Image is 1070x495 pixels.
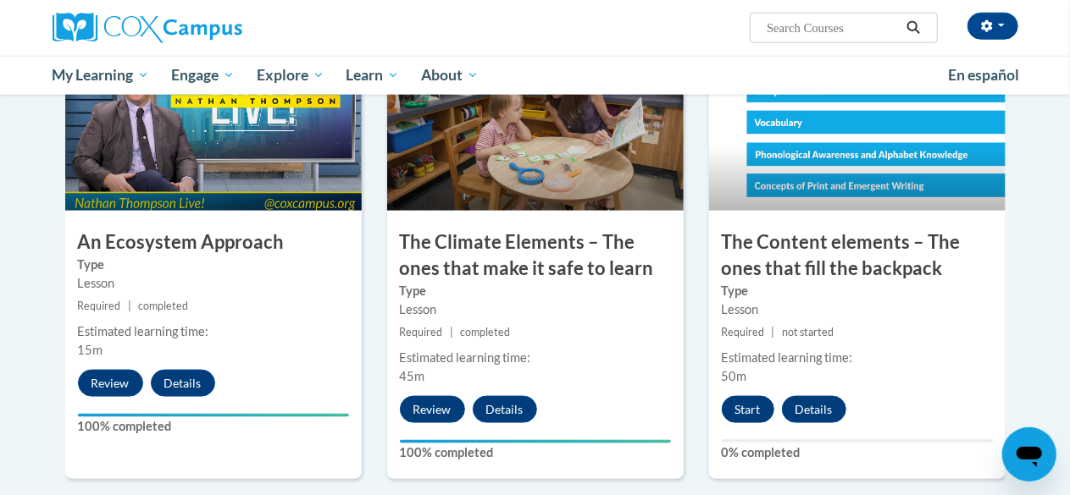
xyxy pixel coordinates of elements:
span: completed [138,300,188,312]
span: 50m [722,369,747,383]
div: Main menu [40,56,1031,95]
span: Required [400,326,443,338]
div: Your progress [78,414,349,417]
div: Estimated learning time: [78,322,349,341]
button: Details [473,396,537,423]
button: Review [78,370,143,397]
a: My Learning [42,56,161,95]
span: En español [949,66,1020,84]
input: Search Courses [765,18,901,38]
span: | [450,326,453,338]
a: En español [938,58,1031,93]
span: | [128,300,131,312]
span: Learn [346,65,399,85]
label: 100% completed [78,417,349,436]
span: Required [78,300,121,312]
button: Start [722,396,774,423]
img: Course Image [709,41,1006,211]
span: | [772,326,775,338]
span: 15m [78,343,103,357]
img: Course Image [65,41,362,211]
label: Type [400,282,671,300]
span: not started [782,326,834,338]
div: Estimated learning time: [400,349,671,367]
a: About [410,56,490,95]
label: Type [722,282,993,300]
button: Details [151,370,215,397]
h3: An Ecosystem Approach [65,229,362,256]
a: Cox Campus [53,13,358,43]
span: Required [722,326,765,338]
div: Your progress [400,440,671,443]
img: Cox Campus [53,13,242,43]
span: About [421,65,479,85]
button: Account Settings [967,13,1018,40]
label: Type [78,256,349,274]
div: Lesson [78,274,349,293]
button: Search [901,18,926,38]
a: Learn [335,56,410,95]
h3: The Content elements – The ones that fill the backpack [709,229,1006,282]
span: Engage [171,65,235,85]
label: 0% completed [722,443,993,462]
h3: The Climate Elements – The ones that make it safe to learn [387,229,684,282]
button: Review [400,396,465,423]
span: 45m [400,369,425,383]
a: Explore [246,56,335,95]
div: Lesson [722,300,993,319]
span: completed [460,326,510,338]
label: 100% completed [400,443,671,462]
img: Course Image [387,41,684,211]
a: Engage [160,56,246,95]
div: Lesson [400,300,671,319]
iframe: Button to launch messaging window [1002,427,1056,481]
span: Explore [257,65,324,85]
button: Details [782,396,846,423]
span: My Learning [52,65,149,85]
div: Estimated learning time: [722,349,993,367]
